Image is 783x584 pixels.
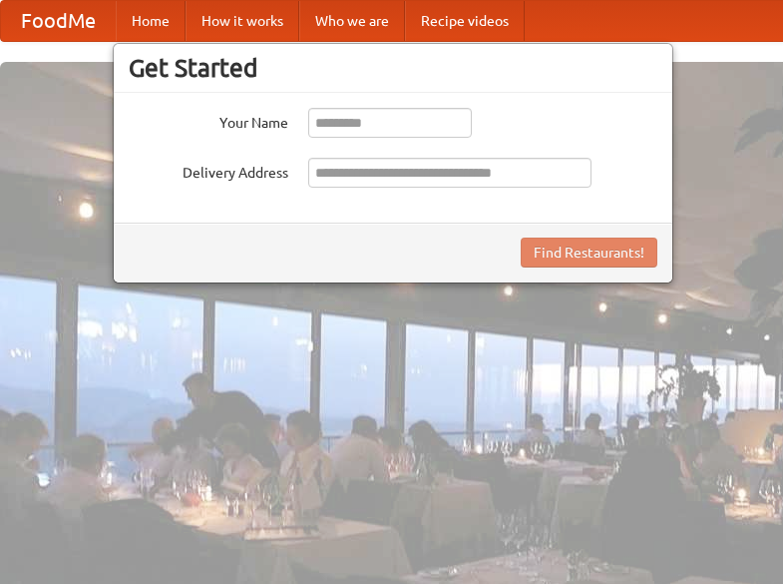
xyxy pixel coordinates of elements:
[521,238,657,268] button: Find Restaurants!
[1,1,116,41] a: FoodMe
[129,108,288,133] label: Your Name
[129,158,288,183] label: Delivery Address
[116,1,186,41] a: Home
[129,53,657,83] h3: Get Started
[186,1,299,41] a: How it works
[299,1,405,41] a: Who we are
[405,1,525,41] a: Recipe videos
